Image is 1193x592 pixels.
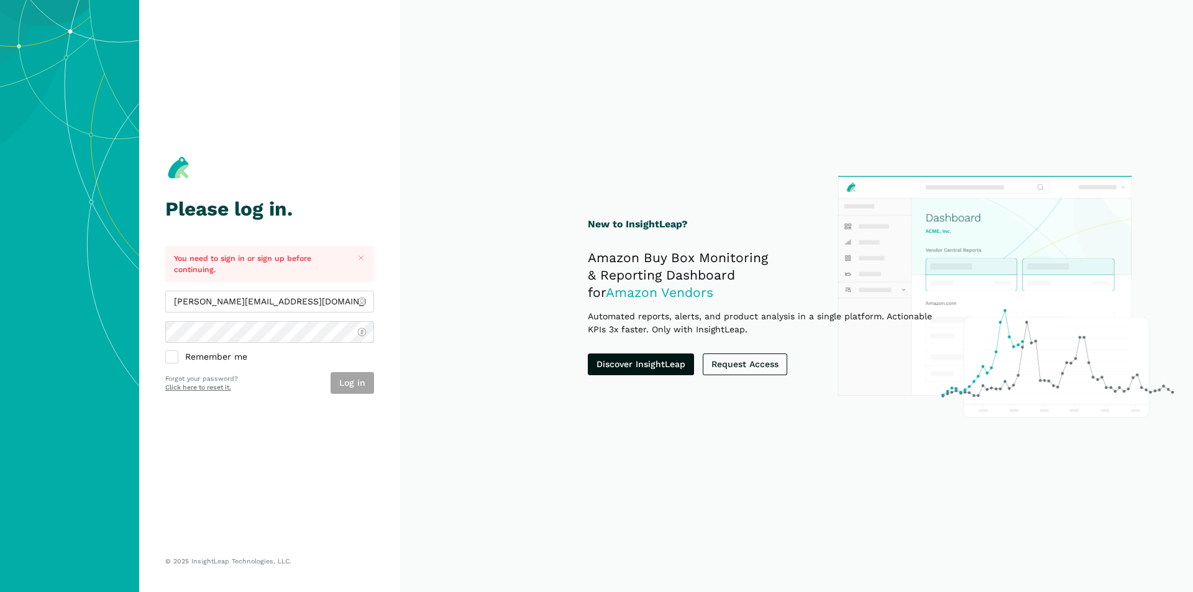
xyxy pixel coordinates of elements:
[165,557,374,566] p: © 2025 InsightLeap Technologies, LLC.
[606,285,713,300] span: Amazon Vendors
[588,353,694,375] a: Discover InsightLeap
[588,217,951,232] h1: New to InsightLeap?
[703,353,787,375] a: Request Access
[354,250,369,266] button: Close
[165,291,374,312] input: admin@insightleap.com
[165,383,231,391] a: Click here to reset it.
[588,249,951,301] h2: Amazon Buy Box Monitoring & Reporting Dashboard for
[174,253,345,276] p: You need to sign in or sign up before continuing.
[831,170,1179,423] img: InsightLeap Product
[165,198,374,220] h1: Please log in.
[165,374,238,384] p: Forgot your password?
[165,352,374,363] label: Remember me
[588,310,951,336] p: Automated reports, alerts, and product analysis in a single platform. Actionable KPIs 3x faster. ...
